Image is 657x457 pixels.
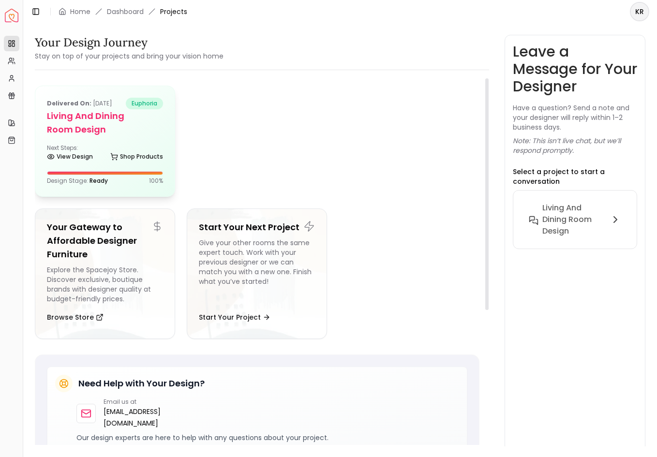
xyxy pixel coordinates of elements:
[90,177,108,185] span: Ready
[104,398,161,406] p: Email us at
[59,7,187,16] nav: breadcrumb
[630,2,649,21] button: KR
[104,406,161,429] a: [EMAIL_ADDRESS][DOMAIN_NAME]
[542,202,606,237] h6: Living and Dining Room Design
[76,433,459,442] p: Our design experts are here to help with any questions about your project.
[47,150,93,163] a: View Design
[5,9,18,22] a: Spacejoy
[47,98,112,109] p: [DATE]
[110,150,163,163] a: Shop Products
[107,7,144,16] a: Dashboard
[513,43,638,95] h3: Leave a Message for Your Designer
[47,144,163,163] div: Next Steps:
[47,308,104,327] button: Browse Store
[521,198,629,241] button: Living and Dining Room Design
[35,208,175,339] a: Your Gateway to Affordable Designer FurnitureExplore the Spacejoy Store. Discover exclusive, bout...
[513,167,638,186] p: Select a project to start a conversation
[631,3,648,20] span: KR
[35,35,224,50] h3: Your Design Journey
[70,7,90,16] a: Home
[199,308,270,327] button: Start Your Project
[5,9,18,22] img: Spacejoy Logo
[35,51,224,61] small: Stay on top of your projects and bring your vision home
[47,221,163,261] h5: Your Gateway to Affordable Designer Furniture
[199,238,315,304] div: Give your other rooms the same expert touch. Work with your previous designer or we can match you...
[513,136,638,155] p: Note: This isn’t live chat, but we’ll respond promptly.
[47,99,91,107] b: Delivered on:
[47,109,163,136] h5: Living and Dining Room Design
[126,98,163,109] span: euphoria
[187,208,327,339] a: Start Your Next ProjectGive your other rooms the same expert touch. Work with your previous desig...
[199,221,315,234] h5: Start Your Next Project
[78,377,205,390] h5: Need Help with Your Design?
[149,177,163,185] p: 100 %
[513,103,638,132] p: Have a question? Send a note and your designer will reply within 1–2 business days.
[47,265,163,304] div: Explore the Spacejoy Store. Discover exclusive, boutique brands with designer quality at budget-f...
[47,177,108,185] p: Design Stage:
[160,7,187,16] span: Projects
